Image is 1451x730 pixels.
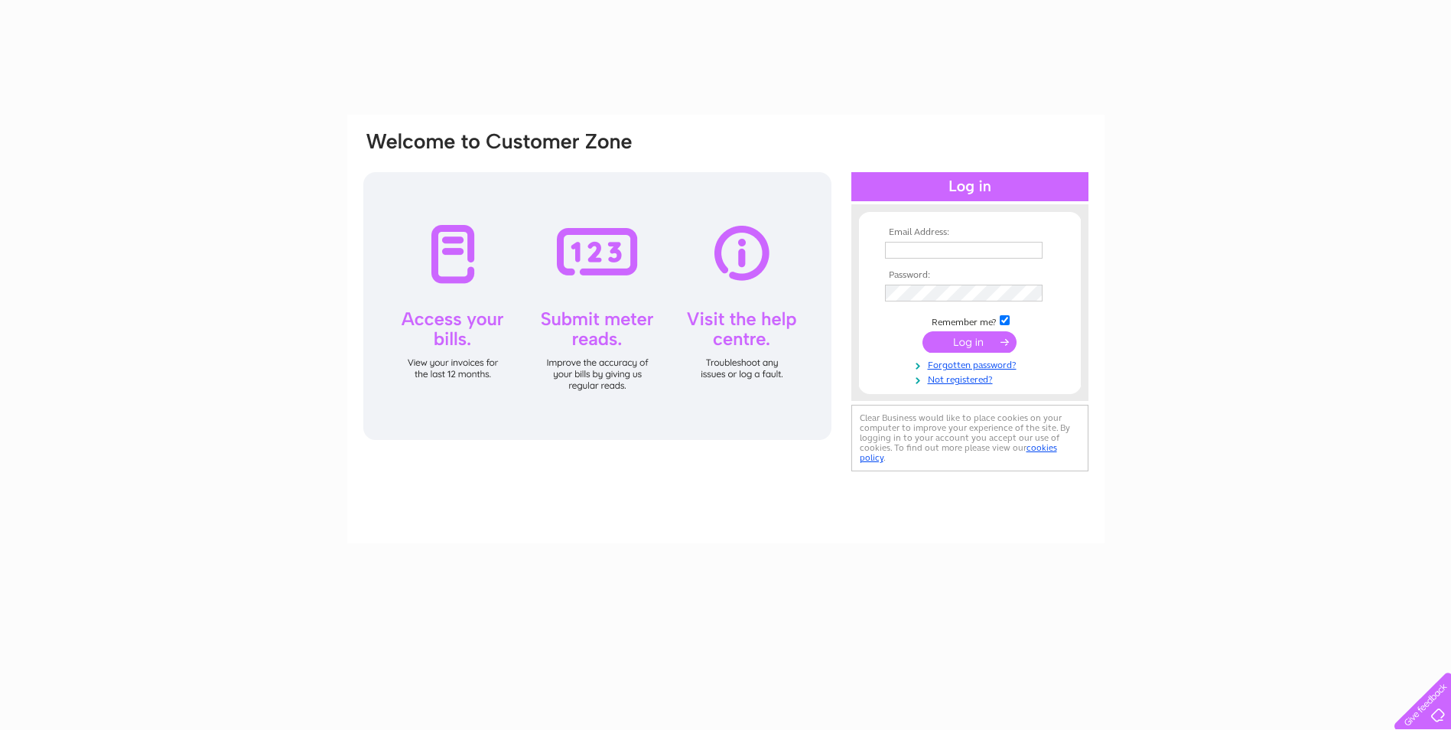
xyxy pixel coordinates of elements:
[881,227,1059,238] th: Email Address:
[851,405,1088,471] div: Clear Business would like to place cookies on your computer to improve your experience of the sit...
[881,270,1059,281] th: Password:
[885,371,1059,386] a: Not registered?
[860,442,1057,463] a: cookies policy
[922,331,1017,353] input: Submit
[885,357,1059,371] a: Forgotten password?
[881,313,1059,328] td: Remember me?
